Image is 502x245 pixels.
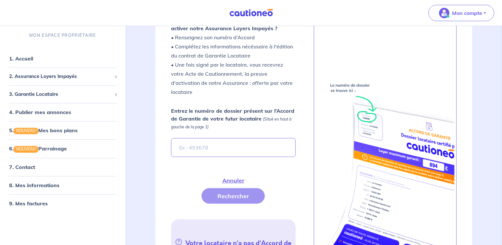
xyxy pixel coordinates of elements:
[3,197,123,210] div: 9. Mes factures
[3,161,123,174] div: 7. Contact
[9,73,112,81] span: 2. Assurance Loyers Impayés
[3,142,123,155] div: 6.NOUVEAUParrainage
[3,71,123,83] div: 2. Assurance Loyers Impayés
[171,6,296,97] p: • Renseignez son numéro d’Accord • Complétez les informations nécéssaire à l'édition du contrat d...
[9,109,71,116] a: 4. Publier mes annonces
[9,127,78,134] a: 5.NOUVEAUMes bons plans
[171,7,294,32] strong: Vous avez retenu un candidat locataire avec un Accord de Garantie Cautioneo et vous souhaitez act...
[171,138,296,157] input: Ex : 453678
[9,200,48,207] a: 9. Mes factures
[9,164,35,170] a: 7. Contact
[171,117,291,129] em: (Situé en haut à gauche de la page 1)
[3,106,123,119] div: 4. Publier mes annonces
[439,8,449,18] img: illu_account_valid_menu.svg
[9,146,67,152] a: 6.NOUVEAUParrainage
[428,5,494,21] button: illu_account_valid_menu.svgMon compte
[3,124,123,137] div: 5.NOUVEAUMes bons plans
[9,56,33,62] a: 1. Accueil
[227,9,275,17] img: Cautioneo
[9,91,112,98] span: 3. Garantie Locataire
[3,52,123,65] div: 1. Accueil
[3,88,123,101] div: 3. Garantie Locataire
[171,108,294,122] strong: Entrez le numéro de dossier présent sur l’Accord de Garantie de votre futur locataire
[9,182,59,188] a: 8. Mes informations
[3,179,123,192] div: 8. Mes informations
[206,173,260,188] button: Annuler
[29,32,96,38] p: MON ESPACE PROPRIÉTAIRE
[452,9,482,17] p: Mon compte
